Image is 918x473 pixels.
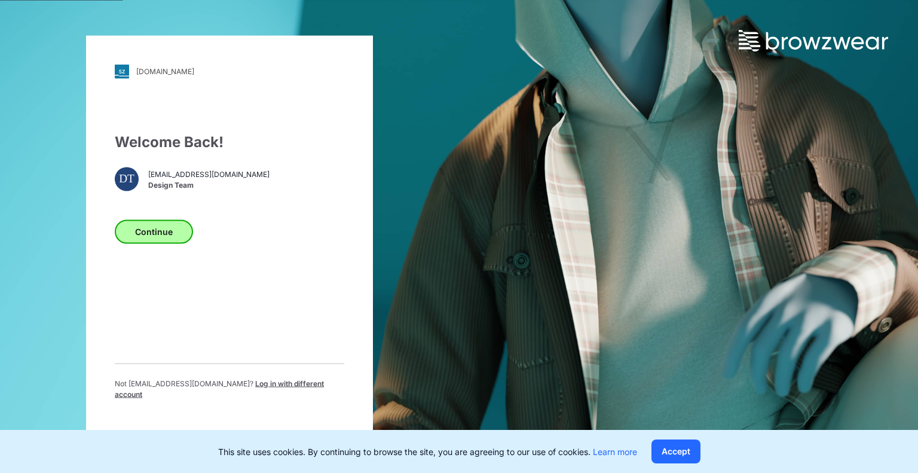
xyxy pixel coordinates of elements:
span: Design Team [148,180,270,191]
a: Learn more [593,447,637,457]
span: [EMAIL_ADDRESS][DOMAIN_NAME] [148,169,270,180]
button: Continue [115,219,193,243]
a: [DOMAIN_NAME] [115,64,344,78]
div: DT [115,167,139,191]
img: svg+xml;base64,PHN2ZyB3aWR0aD0iMjgiIGhlaWdodD0iMjgiIHZpZXdCb3g9IjAgMCAyOCAyOCIgZmlsbD0ibm9uZSIgeG... [115,64,129,78]
p: This site uses cookies. By continuing to browse the site, you are agreeing to our use of cookies. [218,445,637,458]
p: Not [EMAIL_ADDRESS][DOMAIN_NAME] ? [115,378,344,399]
button: Accept [651,440,700,463]
div: Welcome Back! [115,131,344,152]
img: browzwear-logo.73288ffb.svg [739,30,888,51]
div: [DOMAIN_NAME] [136,67,194,76]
